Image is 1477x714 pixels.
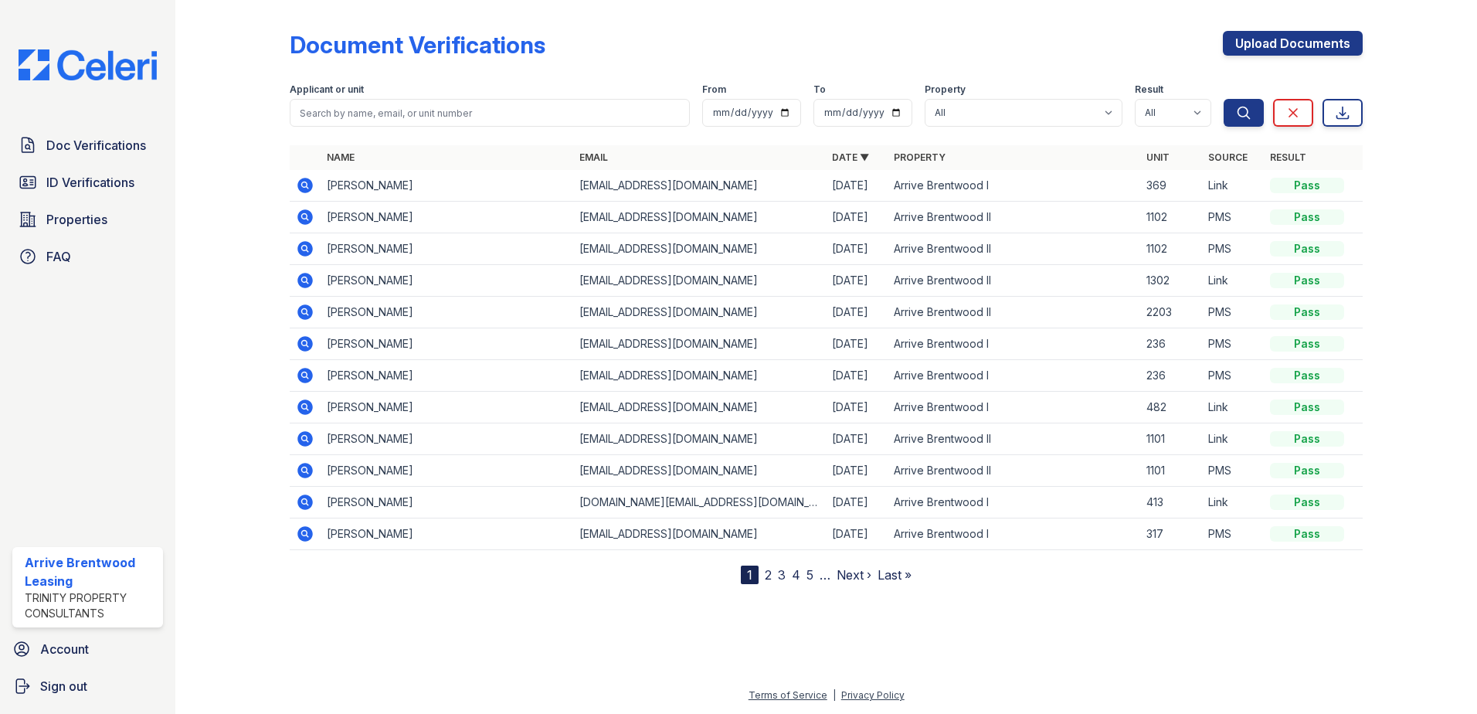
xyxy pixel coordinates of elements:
[573,360,826,392] td: [EMAIL_ADDRESS][DOMAIN_NAME]
[1202,265,1264,297] td: Link
[12,241,163,272] a: FAQ
[321,328,573,360] td: [PERSON_NAME]
[573,265,826,297] td: [EMAIL_ADDRESS][DOMAIN_NAME]
[826,170,888,202] td: [DATE]
[1135,83,1163,96] label: Result
[1140,297,1202,328] td: 2203
[46,136,146,155] span: Doc Verifications
[321,202,573,233] td: [PERSON_NAME]
[1270,431,1344,447] div: Pass
[1270,178,1344,193] div: Pass
[573,487,826,518] td: [DOMAIN_NAME][EMAIL_ADDRESS][DOMAIN_NAME]
[327,151,355,163] a: Name
[1140,328,1202,360] td: 236
[741,566,759,584] div: 1
[573,328,826,360] td: [EMAIL_ADDRESS][DOMAIN_NAME]
[321,360,573,392] td: [PERSON_NAME]
[778,567,786,583] a: 3
[826,518,888,550] td: [DATE]
[1202,170,1264,202] td: Link
[813,83,826,96] label: To
[888,360,1140,392] td: Arrive Brentwood I
[826,297,888,328] td: [DATE]
[749,689,827,701] a: Terms of Service
[826,360,888,392] td: [DATE]
[321,170,573,202] td: [PERSON_NAME]
[888,487,1140,518] td: Arrive Brentwood I
[806,567,813,583] a: 5
[1202,455,1264,487] td: PMS
[1202,297,1264,328] td: PMS
[12,204,163,235] a: Properties
[832,151,869,163] a: Date ▼
[1270,495,1344,510] div: Pass
[1202,392,1264,423] td: Link
[46,173,134,192] span: ID Verifications
[1140,518,1202,550] td: 317
[290,83,364,96] label: Applicant or unit
[765,567,772,583] a: 2
[321,518,573,550] td: [PERSON_NAME]
[46,247,71,266] span: FAQ
[888,297,1140,328] td: Arrive Brentwood II
[925,83,966,96] label: Property
[826,487,888,518] td: [DATE]
[833,689,836,701] div: |
[1270,304,1344,320] div: Pass
[1270,151,1306,163] a: Result
[1202,202,1264,233] td: PMS
[888,233,1140,265] td: Arrive Brentwood II
[12,130,163,161] a: Doc Verifications
[888,455,1140,487] td: Arrive Brentwood II
[6,671,169,702] button: Sign out
[25,590,157,621] div: Trinity Property Consultants
[1140,202,1202,233] td: 1102
[826,233,888,265] td: [DATE]
[826,392,888,423] td: [DATE]
[573,518,826,550] td: [EMAIL_ADDRESS][DOMAIN_NAME]
[1202,487,1264,518] td: Link
[46,210,107,229] span: Properties
[573,455,826,487] td: [EMAIL_ADDRESS][DOMAIN_NAME]
[573,233,826,265] td: [EMAIL_ADDRESS][DOMAIN_NAME]
[826,455,888,487] td: [DATE]
[1202,360,1264,392] td: PMS
[321,392,573,423] td: [PERSON_NAME]
[290,99,690,127] input: Search by name, email, or unit number
[40,677,87,695] span: Sign out
[1202,233,1264,265] td: PMS
[1223,31,1363,56] a: Upload Documents
[1140,455,1202,487] td: 1101
[1270,209,1344,225] div: Pass
[321,233,573,265] td: [PERSON_NAME]
[1140,487,1202,518] td: 413
[820,566,830,584] span: …
[826,265,888,297] td: [DATE]
[1412,652,1462,699] iframe: chat widget
[888,202,1140,233] td: Arrive Brentwood II
[1146,151,1170,163] a: Unit
[1270,368,1344,383] div: Pass
[826,202,888,233] td: [DATE]
[888,392,1140,423] td: Arrive Brentwood I
[6,634,169,665] a: Account
[888,265,1140,297] td: Arrive Brentwood II
[40,640,89,658] span: Account
[573,392,826,423] td: [EMAIL_ADDRESS][DOMAIN_NAME]
[888,170,1140,202] td: Arrive Brentwood I
[25,553,157,590] div: Arrive Brentwood Leasing
[321,297,573,328] td: [PERSON_NAME]
[573,297,826,328] td: [EMAIL_ADDRESS][DOMAIN_NAME]
[321,487,573,518] td: [PERSON_NAME]
[894,151,946,163] a: Property
[1140,265,1202,297] td: 1302
[1270,526,1344,542] div: Pass
[1202,423,1264,455] td: Link
[1270,463,1344,478] div: Pass
[1270,241,1344,257] div: Pass
[1140,233,1202,265] td: 1102
[1208,151,1248,163] a: Source
[1270,273,1344,288] div: Pass
[1202,328,1264,360] td: PMS
[878,567,912,583] a: Last »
